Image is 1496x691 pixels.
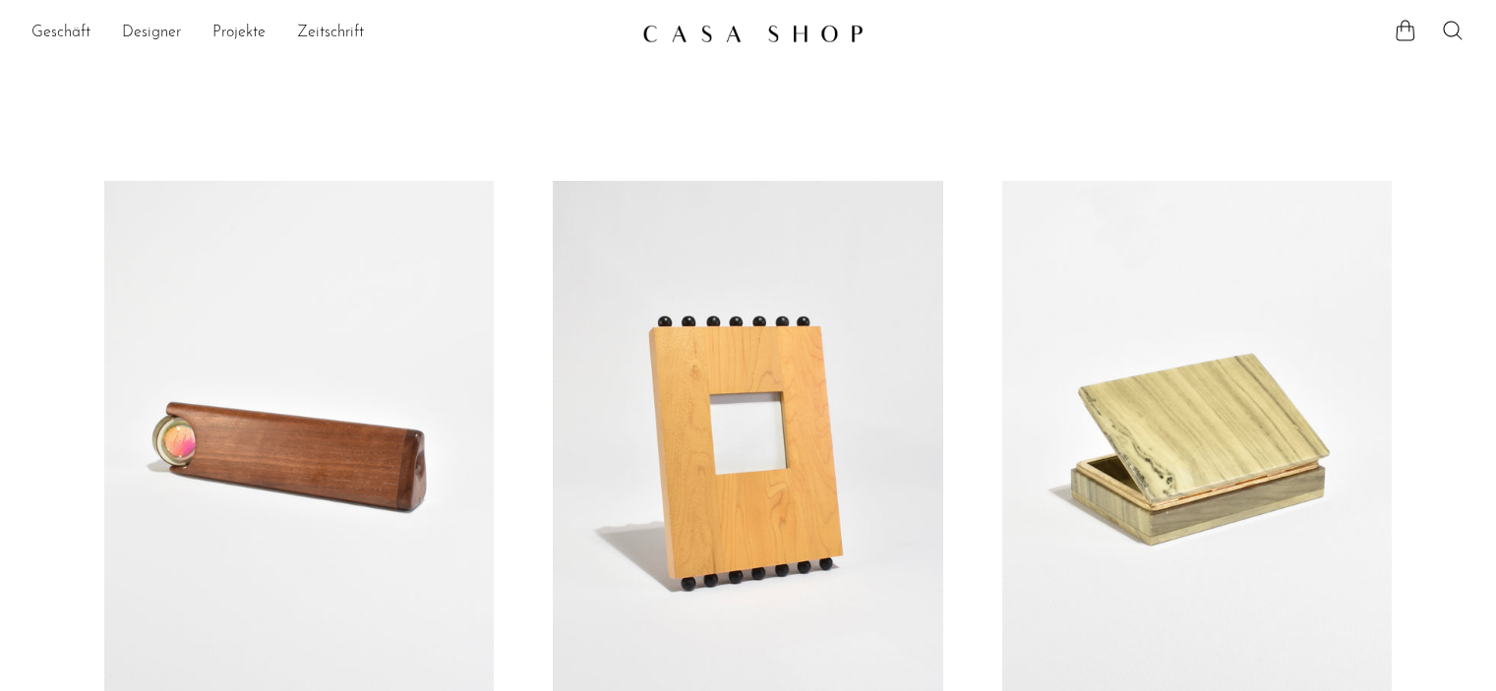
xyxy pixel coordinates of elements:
[297,21,364,46] a: Zeitschrift
[212,21,266,46] a: Projekte
[31,17,627,50] ul: NEUES KOPFMENÜ
[297,25,364,40] font: Zeitschrift
[31,25,90,40] font: Geschäft
[122,21,181,46] a: Designer
[212,25,266,40] font: Projekte
[31,21,90,46] a: Geschäft
[122,25,181,40] font: Designer
[31,17,627,50] nav: Desktop-Navigation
